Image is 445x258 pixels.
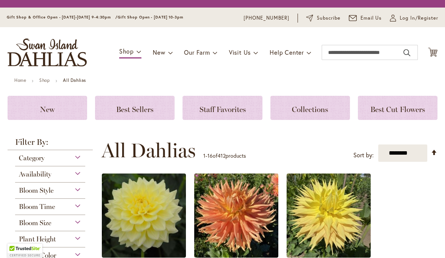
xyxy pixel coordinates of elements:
img: A-Peeling [102,174,186,258]
a: Log In/Register [390,14,438,22]
img: AC BEN [194,174,278,258]
span: Visit Us [229,48,251,56]
span: 16 [207,152,213,159]
span: Email Us [361,14,382,22]
a: Staff Favorites [183,96,262,120]
span: Subscribe [317,14,341,22]
img: AC Jeri [287,174,371,258]
a: Best Cut Flowers [358,96,437,120]
button: Search [404,47,410,59]
iframe: Launch Accessibility Center [6,231,27,252]
span: New [153,48,165,56]
span: Gift Shop & Office Open - [DATE]-[DATE] 9-4:30pm / [7,15,118,20]
span: Bloom Style [19,186,54,195]
span: Availability [19,170,51,178]
span: Log In/Register [400,14,438,22]
a: [PHONE_NUMBER] [244,14,289,22]
strong: All Dahlias [63,77,86,83]
span: New [40,105,55,114]
span: Bloom Time [19,203,55,211]
span: All Dahlias [101,139,196,162]
span: Our Farm [184,48,210,56]
a: Home [14,77,26,83]
span: 1 [203,152,206,159]
span: Plant Height [19,235,56,243]
span: Collections [292,105,328,114]
a: Best Sellers [95,96,175,120]
span: Category [19,154,44,162]
a: Collections [270,96,350,120]
a: Email Us [349,14,382,22]
span: Gift Shop Open - [DATE] 10-3pm [118,15,183,20]
strong: Filter By: [8,138,93,150]
span: Staff Favorites [199,105,246,114]
span: Best Sellers [116,105,153,114]
a: New [8,96,87,120]
span: Best Cut Flowers [370,105,425,114]
label: Sort by: [353,148,374,162]
span: 412 [218,152,226,159]
p: - of products [203,150,246,162]
span: Shop [119,47,134,55]
a: Shop [39,77,50,83]
span: Bloom Size [19,219,51,227]
span: Help Center [270,48,304,56]
a: Subscribe [306,14,341,22]
a: store logo [8,38,87,66]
